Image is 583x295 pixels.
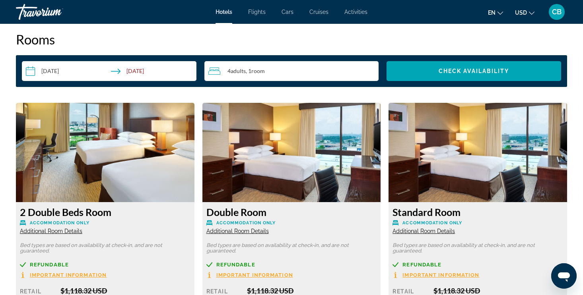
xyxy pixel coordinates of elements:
[282,9,293,15] a: Cars
[231,67,246,74] span: Adults
[206,228,269,234] span: Additional Room Details
[16,31,567,47] h2: Rooms
[22,61,196,81] button: Check-in date: Dec 22, 2025 Check-out date: Dec 29, 2025
[488,7,503,18] button: Change language
[30,220,89,226] span: Accommodation Only
[515,7,534,18] button: Change currency
[546,4,567,20] button: User Menu
[206,262,377,268] a: Refundable
[16,2,95,22] a: Travorium
[227,68,246,74] span: 4
[216,262,255,267] span: Refundable
[20,272,107,278] button: Important Information
[393,262,563,268] a: Refundable
[204,61,379,81] button: Travelers: 4 adults, 0 children
[402,262,441,267] span: Refundable
[387,61,561,81] button: Check Availability
[309,9,328,15] a: Cruises
[30,272,107,278] span: Important Information
[552,8,562,16] span: CB
[206,272,293,278] button: Important Information
[402,220,462,226] span: Accommodation Only
[246,68,265,74] span: , 1
[251,67,265,74] span: Room
[20,262,190,268] a: Refundable
[206,206,377,218] h3: Double Room
[393,206,563,218] h3: Standard Room
[216,9,232,15] a: Hotels
[389,103,567,202] img: b171afbe-7605-41ef-a9f5-b9dc783ca12b.jpeg
[393,272,479,278] button: Important Information
[22,61,561,81] div: Search widget
[60,286,190,295] div: $1,118.32 USD
[20,206,190,218] h3: 2 Double Beds Room
[439,68,509,74] span: Check Availability
[30,262,69,267] span: Refundable
[216,220,276,226] span: Accommodation Only
[433,286,563,295] div: $1,118.32 USD
[393,243,563,254] p: Bed types are based on availability at check-in, and are not guaranteed.
[515,10,527,16] span: USD
[247,286,377,295] div: $1,118.32 USD
[393,228,455,234] span: Additional Room Details
[20,243,190,254] p: Bed types are based on availability at check-in, and are not guaranteed.
[551,263,577,289] iframe: Button to launch messaging window
[16,103,194,202] img: 94ed18d1-2204-4d02-82c6-1e1a62903735.jpeg
[344,9,367,15] a: Activities
[488,10,496,16] span: en
[202,103,381,202] img: b171afbe-7605-41ef-a9f5-b9dc783ca12b.jpeg
[216,272,293,278] span: Important Information
[20,228,82,234] span: Additional Room Details
[206,243,377,254] p: Bed types are based on availability at check-in, and are not guaranteed.
[402,272,479,278] span: Important Information
[248,9,266,15] a: Flights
